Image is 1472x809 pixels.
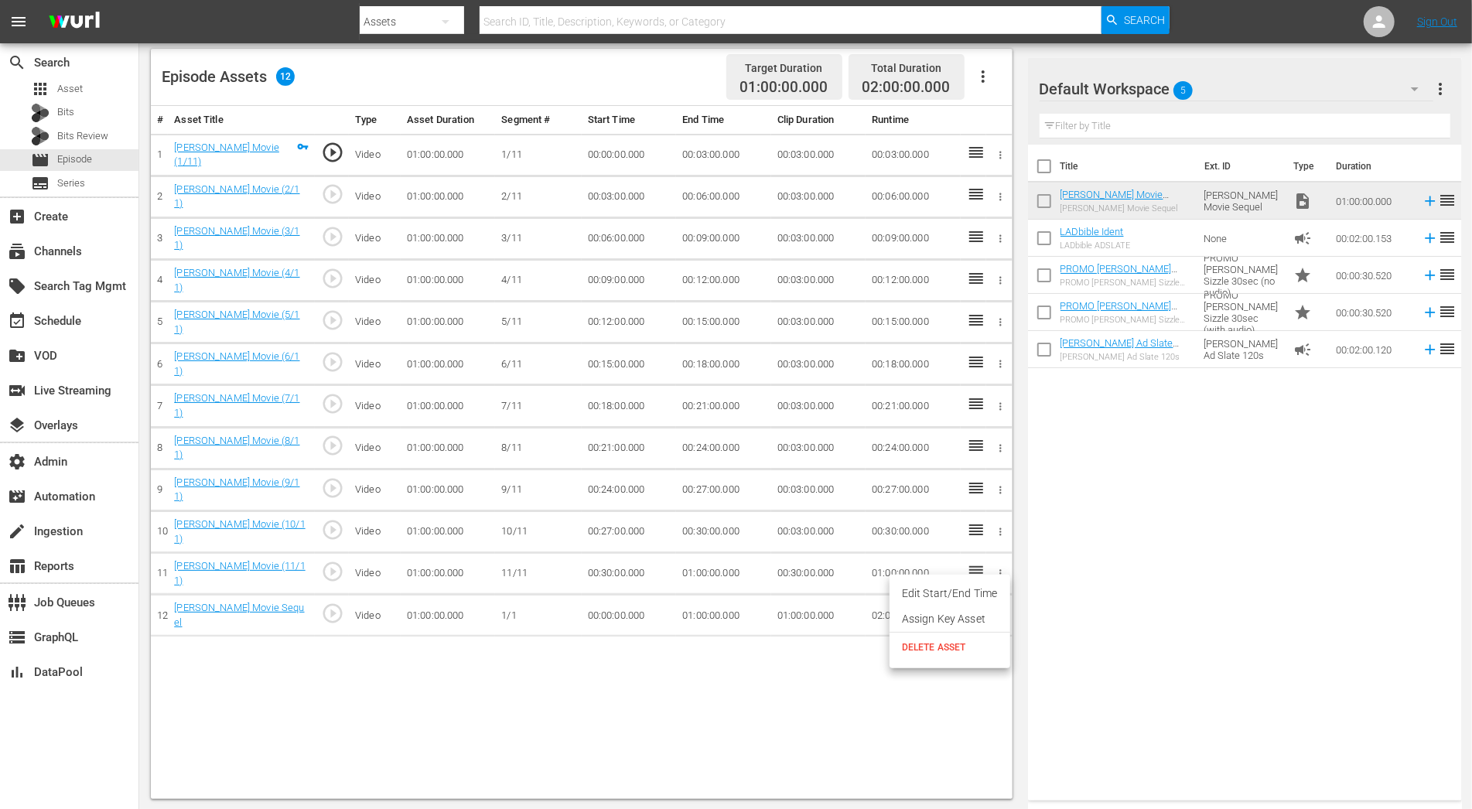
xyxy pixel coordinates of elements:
a: Sign Out [1417,15,1457,28]
li: Assign Key Asset [890,606,1010,632]
span: Search [1124,6,1165,34]
li: Edit Start/End Time [890,581,1010,606]
span: menu [9,12,28,31]
span: DELETE ASSET [902,640,998,654]
img: ans4CAIJ8jUAAAAAAAAAAAAAAAAAAAAAAAAgQb4GAAAAAAAAAAAAAAAAAAAAAAAAJMjXAAAAAAAAAAAAAAAAAAAAAAAAgAT5G... [37,4,111,40]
